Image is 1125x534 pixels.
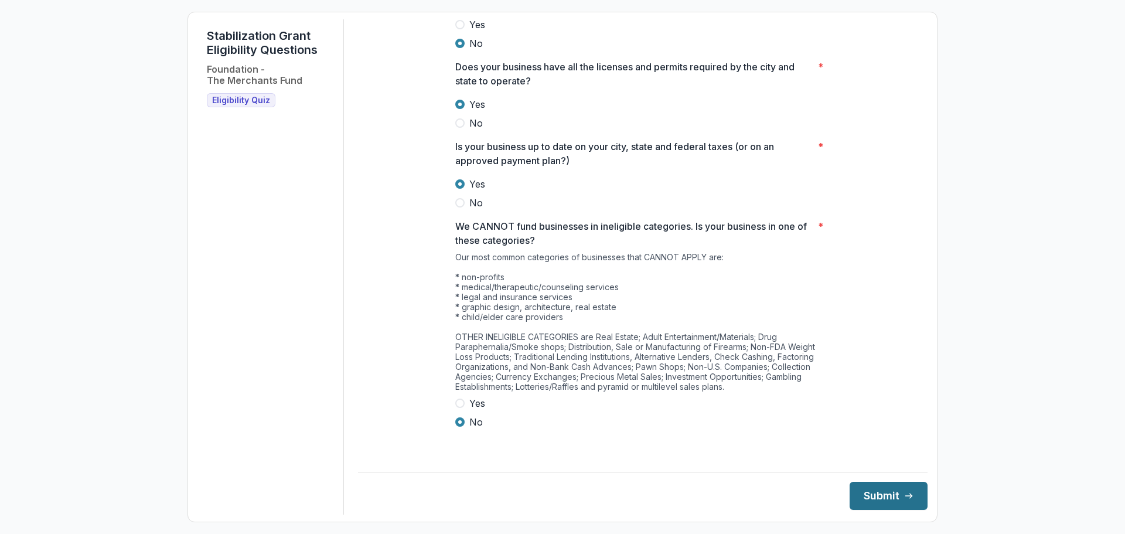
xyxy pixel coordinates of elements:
span: Eligibility Quiz [212,96,270,106]
button: Submit [850,482,928,510]
span: No [469,415,483,429]
span: Yes [469,97,485,111]
p: Does your business have all the licenses and permits required by the city and state to operate? [455,60,813,88]
span: No [469,116,483,130]
h1: Stabilization Grant Eligibility Questions [207,29,334,57]
span: No [469,196,483,210]
h2: Foundation - The Merchants Fund [207,64,302,86]
span: Yes [469,18,485,32]
span: Yes [469,177,485,191]
div: Our most common categories of businesses that CANNOT APPLY are: * non-profits * medical/therapeut... [455,252,830,396]
span: Yes [469,396,485,410]
p: We CANNOT fund businesses in ineligible categories. Is your business in one of these categories? [455,219,813,247]
span: No [469,36,483,50]
p: Is your business up to date on your city, state and federal taxes (or on an approved payment plan?) [455,140,813,168]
